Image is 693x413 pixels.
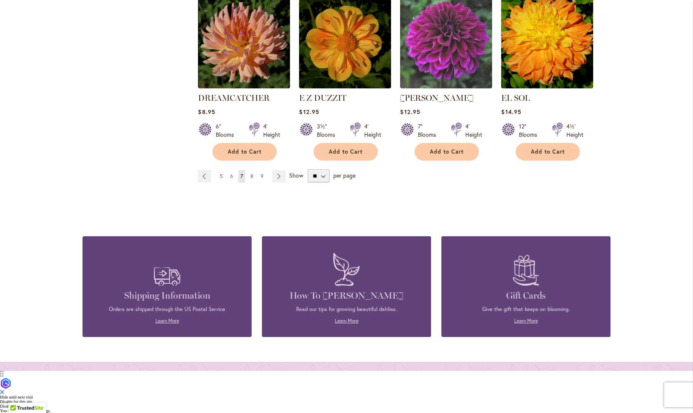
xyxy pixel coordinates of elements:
span: 9 [261,173,264,179]
div: 4' Height [263,122,280,139]
a: [PERSON_NAME] [400,93,474,103]
div: 12" Blooms [519,122,542,139]
a: EL SOL [501,82,593,90]
button: Add to Cart [212,143,277,161]
span: $8.95 [198,108,215,116]
h4: How To [PERSON_NAME] [274,290,419,301]
a: 5 [218,170,225,183]
a: 6 [228,170,235,183]
span: per page [333,171,356,179]
span: $12.95 [400,108,420,116]
a: Learn More [335,318,358,324]
a: Learn More [156,318,179,324]
span: 8 [250,173,253,179]
a: DREAMCATCHER [198,93,270,103]
span: 7 [240,173,243,179]
h4: Gift Cards [454,290,598,301]
p: Read our tips for growing beautiful dahlias. [274,306,419,313]
a: 9 [259,170,266,183]
button: Add to Cart [415,143,479,161]
span: 5 [220,173,223,179]
span: Show [289,171,303,179]
a: 8 [248,170,255,183]
p: Give the gift that keeps on blooming. [454,306,598,313]
span: Add to Cart [228,148,262,155]
iframe: Launch Accessibility Center [6,384,29,407]
span: $12.95 [299,108,319,116]
div: 6" Blooms [216,122,239,139]
span: 6 [230,173,233,179]
button: Add to Cart [516,143,580,161]
p: Orders are shipped through the US Postal Service [95,306,239,313]
a: E Z DUZZIT [299,93,346,103]
span: Add to Cart [329,148,363,155]
a: Dreamcatcher [198,82,290,90]
div: 4½' Height [566,122,583,139]
a: Learn More [514,318,538,324]
div: 3½" Blooms [317,122,340,139]
a: EL SOL [501,93,530,103]
span: Add to Cart [531,148,565,155]
h4: Shipping Information [95,290,239,301]
div: 4' Height [364,122,381,139]
a: E Z DUZZIT [299,82,391,90]
span: Add to Cart [430,148,464,155]
a: Einstein [400,82,492,90]
span: $14.95 [501,108,521,116]
div: 4' Height [465,122,482,139]
button: Add to Cart [313,143,378,161]
div: 7" Blooms [418,122,441,139]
